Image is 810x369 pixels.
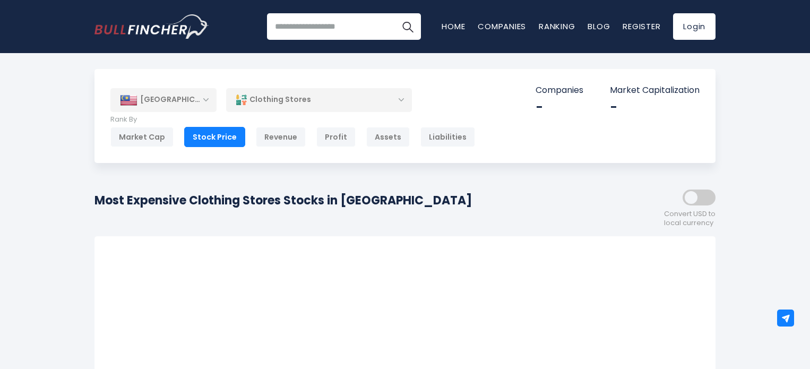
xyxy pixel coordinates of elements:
div: Stock Price [184,127,245,147]
div: Liabilities [420,127,475,147]
div: Assets [366,127,410,147]
span: Convert USD to local currency [664,210,716,228]
a: Login [673,13,716,40]
img: Bullfincher logo [94,14,209,39]
a: Home [442,21,465,32]
a: Go to homepage [94,14,209,39]
p: Rank By [110,115,475,124]
div: - [610,99,700,115]
a: Ranking [539,21,575,32]
p: Companies [536,85,583,96]
div: Market Cap [110,127,174,147]
div: - [536,99,583,115]
div: Revenue [256,127,306,147]
button: Search [394,13,421,40]
p: Market Capitalization [610,85,700,96]
div: Profit [316,127,356,147]
a: Register [623,21,660,32]
h1: Most Expensive Clothing Stores Stocks in [GEOGRAPHIC_DATA] [94,192,472,209]
a: Blog [588,21,610,32]
div: Clothing Stores [226,88,412,112]
div: [GEOGRAPHIC_DATA] [110,88,217,111]
a: Companies [478,21,526,32]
